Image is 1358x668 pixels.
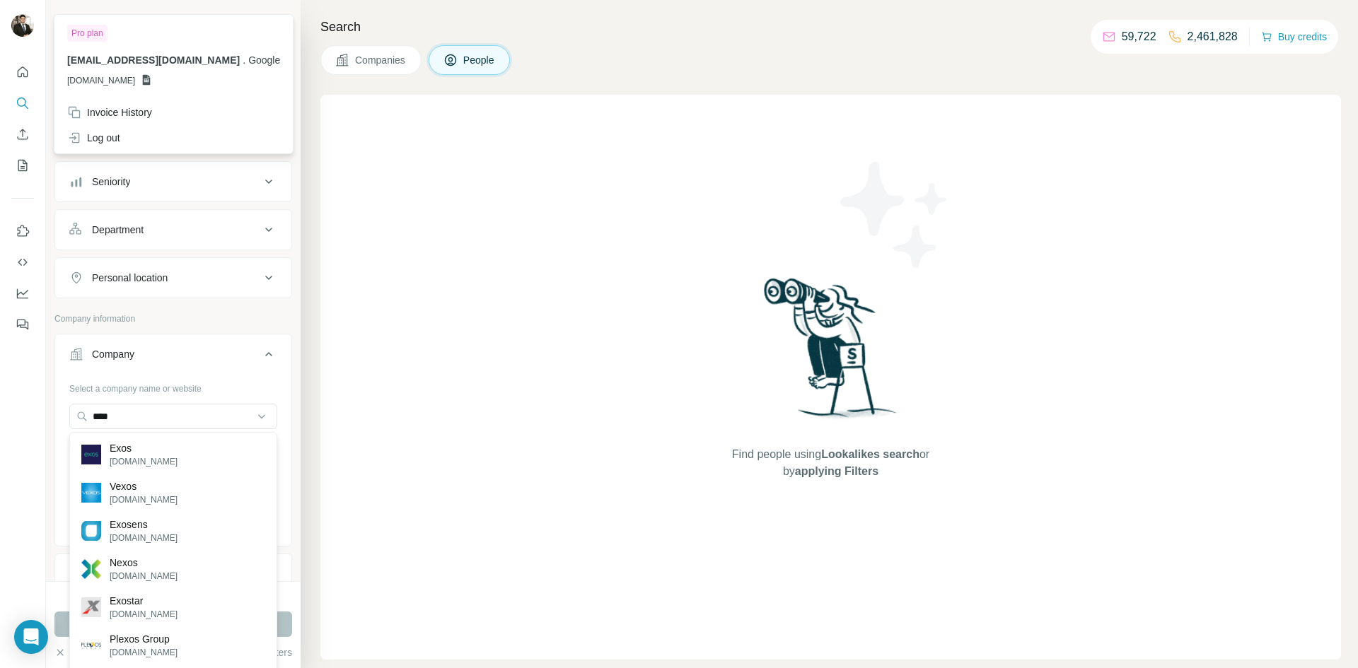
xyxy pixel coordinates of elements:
button: Buy credits [1261,27,1327,47]
div: Open Intercom Messenger [14,620,48,654]
p: Plexos Group [110,632,178,646]
button: Use Surfe on LinkedIn [11,218,34,244]
img: Exos [81,445,101,464]
img: Plexos Group [81,635,101,655]
span: Find people using or by [717,446,944,480]
img: Avatar [11,14,34,37]
div: Select a company name or website [69,377,277,395]
div: Personal location [92,271,168,285]
div: Seniority [92,175,130,189]
span: Companies [355,53,407,67]
button: Feedback [11,312,34,337]
span: [DOMAIN_NAME] [67,74,135,87]
p: Company information [54,312,292,325]
img: Surfe Illustration - Stars [831,151,958,279]
img: Nexos [81,559,101,579]
button: Hide [246,8,301,30]
div: Log out [67,131,120,145]
img: Surfe Illustration - Woman searching with binoculars [758,274,905,432]
p: 59,722 [1122,28,1156,45]
p: [DOMAIN_NAME] [110,608,178,621]
span: [EMAIL_ADDRESS][DOMAIN_NAME] [67,54,240,66]
div: Department [92,223,144,237]
p: [DOMAIN_NAME] [110,646,178,659]
button: Dashboard [11,281,34,306]
p: Exos [110,441,178,455]
p: [DOMAIN_NAME] [110,455,178,468]
button: Company [55,337,291,377]
button: Industry [55,557,291,591]
p: [DOMAIN_NAME] [110,532,178,544]
button: Seniority [55,165,291,199]
div: Invoice History [67,105,152,119]
button: Quick start [11,59,34,85]
button: Search [11,90,34,116]
span: applying Filters [795,465,878,477]
div: New search [54,13,99,25]
img: Exosens [81,521,101,541]
span: People [463,53,496,67]
p: 2,461,828 [1188,28,1238,45]
span: . [243,54,245,66]
p: [DOMAIN_NAME] [110,493,178,506]
button: Use Surfe API [11,250,34,275]
button: My lists [11,153,34,178]
button: Department [55,213,291,247]
button: Personal location [55,261,291,295]
div: Company [92,347,134,361]
p: [DOMAIN_NAME] [110,570,178,582]
button: Clear [54,645,95,660]
p: Vexos [110,479,178,493]
h4: Search [320,17,1341,37]
span: Google [248,54,280,66]
span: Lookalikes search [821,448,919,460]
p: Nexos [110,556,178,570]
button: Enrich CSV [11,122,34,147]
div: Pro plan [67,25,108,42]
img: Exostar [81,597,101,617]
img: Vexos [81,483,101,503]
p: Exosens [110,517,178,532]
p: Exostar [110,594,178,608]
